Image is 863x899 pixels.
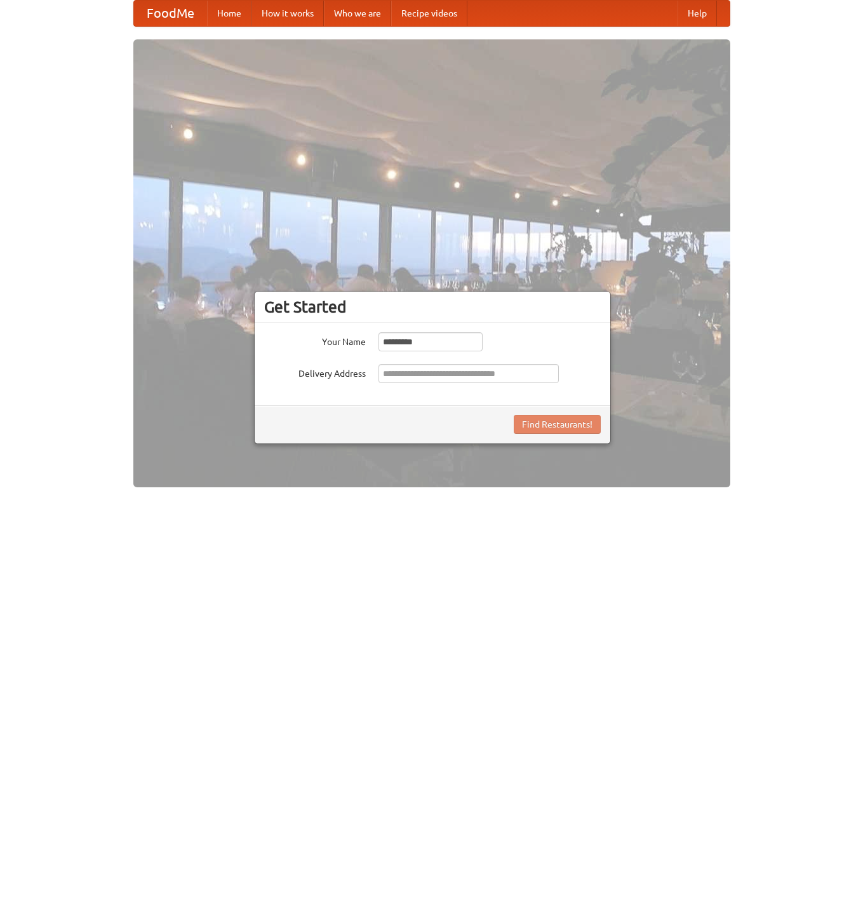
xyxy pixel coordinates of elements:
[264,364,366,380] label: Delivery Address
[264,297,601,316] h3: Get Started
[251,1,324,26] a: How it works
[324,1,391,26] a: Who we are
[514,415,601,434] button: Find Restaurants!
[678,1,717,26] a: Help
[391,1,467,26] a: Recipe videos
[207,1,251,26] a: Home
[134,1,207,26] a: FoodMe
[264,332,366,348] label: Your Name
